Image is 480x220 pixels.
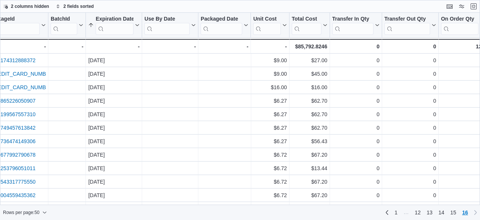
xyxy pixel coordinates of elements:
[201,42,248,51] div: -
[3,210,39,216] span: Rows per page : 50
[400,209,412,218] li: Skipping pages 2 to 11
[144,42,196,51] div: -
[382,207,480,219] nav: Pagination for preceding grid
[0,2,52,11] button: 2 columns hidden
[292,42,327,51] div: $85,792.8246
[435,207,447,219] a: Page 14 of 16
[450,209,456,216] span: 15
[427,209,433,216] span: 13
[53,2,97,11] button: 2 fields sorted
[88,42,139,51] div: -
[11,3,49,9] span: 2 columns hidden
[424,207,436,219] a: Page 13 of 16
[382,208,391,217] a: Previous page
[391,207,471,219] ul: Pagination for preceding grid
[457,2,466,11] button: Display options
[471,208,480,217] button: Next page
[438,209,444,216] span: 14
[253,42,287,51] div: -
[447,207,459,219] a: Page 15 of 16
[63,3,94,9] span: 2 fields sorted
[415,209,421,216] span: 12
[332,42,379,51] div: 0
[462,209,468,216] span: 16
[412,207,424,219] a: Page 12 of 16
[391,207,400,219] a: Page 1 of 16
[394,209,397,216] span: 1
[384,42,436,51] div: 0
[445,2,454,11] button: Keyboard shortcuts
[459,207,471,219] button: Page 16 of 16
[469,2,478,11] button: Exit fullscreen
[51,42,83,51] div: -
